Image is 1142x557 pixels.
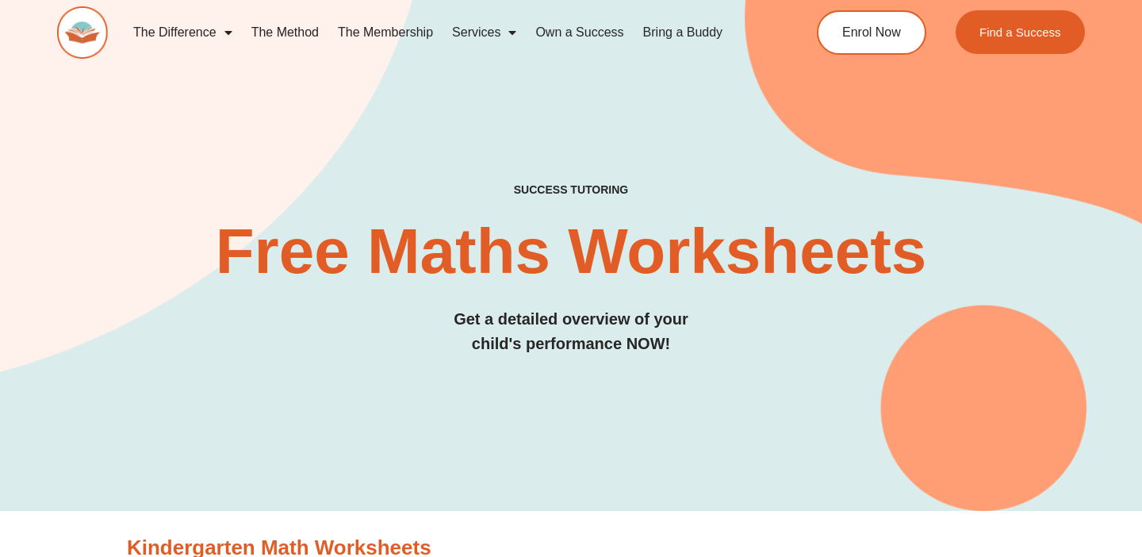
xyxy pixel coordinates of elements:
[443,14,526,51] a: Services
[634,14,733,51] a: Bring a Buddy
[817,10,926,55] a: Enrol Now
[57,307,1085,356] h3: Get a detailed overview of your child's performance NOW!
[842,26,901,39] span: Enrol Now
[956,10,1085,54] a: Find a Success
[328,14,443,51] a: The Membership
[979,26,1061,38] span: Find a Success
[124,14,242,51] a: The Difference
[57,220,1085,283] h2: Free Maths Worksheets​
[526,14,633,51] a: Own a Success
[124,14,758,51] nav: Menu
[57,183,1085,197] h4: SUCCESS TUTORING​
[242,14,328,51] a: The Method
